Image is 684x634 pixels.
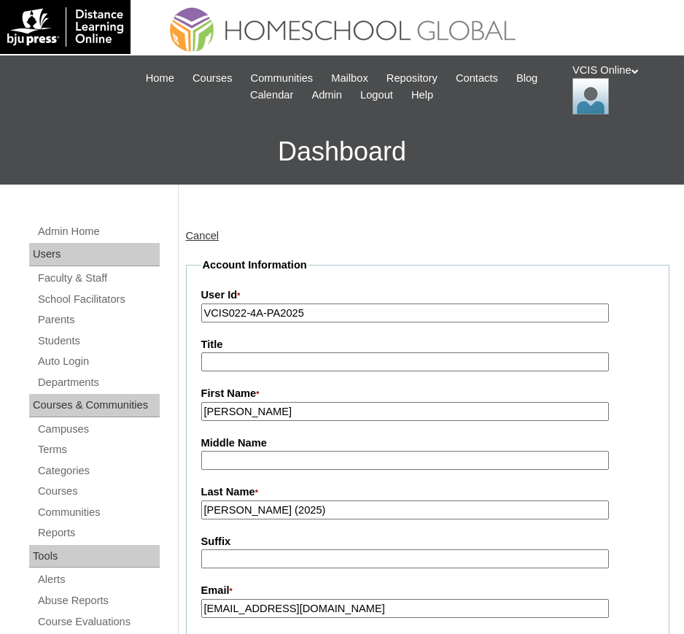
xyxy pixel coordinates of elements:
a: Help [404,87,440,104]
a: Abuse Reports [36,592,160,610]
a: Courses [36,482,160,500]
a: Terms [36,441,160,459]
a: Admin Home [36,223,160,241]
label: First Name [201,386,655,402]
a: Reports [36,524,160,542]
div: VCIS Online [572,63,669,115]
a: Students [36,332,160,350]
label: Email [201,583,655,599]
a: Communities [36,503,160,522]
label: Title [201,337,655,352]
span: Communities [251,70,314,87]
a: Faculty & Staff [36,269,160,287]
span: Repository [386,70,438,87]
span: Home [146,70,174,87]
a: Contacts [448,70,505,87]
a: Calendar [243,87,300,104]
span: Mailbox [331,70,368,87]
h3: Dashboard [7,119,677,185]
div: Users [29,243,160,266]
img: VCIS Online Admin [572,78,609,115]
span: Help [411,87,433,104]
a: Communities [244,70,321,87]
a: Courses [185,70,240,87]
a: School Facilitators [36,290,160,309]
div: Courses & Communities [29,394,160,417]
a: Auto Login [36,352,160,371]
a: Cancel [186,230,219,241]
a: Logout [353,87,400,104]
span: Logout [360,87,393,104]
span: Courses [193,70,233,87]
a: Course Evaluations [36,613,160,631]
label: Middle Name [201,436,655,451]
label: Suffix [201,534,655,549]
a: Departments [36,374,160,392]
legend: Account Information [201,258,308,273]
a: Alerts [36,571,160,589]
a: Admin [304,87,349,104]
span: Admin [311,87,342,104]
img: logo-white.png [7,7,123,47]
div: Tools [29,545,160,568]
label: User Id [201,287,655,304]
span: Calendar [250,87,293,104]
label: Last Name [201,484,655,500]
a: Categories [36,462,160,480]
span: Contacts [456,70,498,87]
a: Campuses [36,420,160,438]
a: Repository [379,70,445,87]
a: Home [139,70,182,87]
a: Blog [509,70,545,87]
a: Mailbox [324,70,376,87]
a: Parents [36,311,160,329]
span: Blog [516,70,537,87]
